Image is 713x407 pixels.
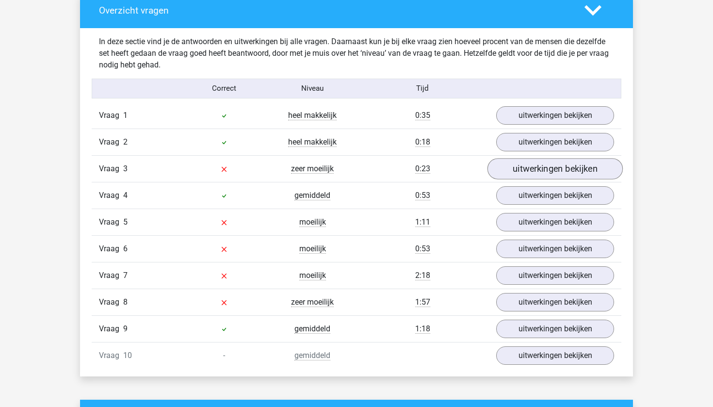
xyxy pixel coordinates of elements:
a: uitwerkingen bekijken [487,158,623,179]
span: 1:11 [415,217,430,227]
span: 0:35 [415,111,430,120]
span: 0:53 [415,244,430,254]
span: 1:57 [415,297,430,307]
span: heel makkelijk [288,111,337,120]
span: 2:18 [415,271,430,280]
span: 1 [123,111,128,120]
div: Niveau [268,83,356,94]
span: zeer moeilijk [291,297,334,307]
div: Correct [180,83,269,94]
span: 4 [123,191,128,200]
h4: Overzicht vragen [99,5,570,16]
span: Vraag [99,110,123,121]
span: Vraag [99,350,123,361]
span: gemiddeld [294,351,330,360]
span: 0:53 [415,191,430,200]
a: uitwerkingen bekijken [496,320,614,338]
span: Vraag [99,270,123,281]
span: Vraag [99,243,123,255]
span: Vraag [99,296,123,308]
span: zeer moeilijk [291,164,334,174]
span: moeilijk [299,244,326,254]
div: In deze sectie vind je de antwoorden en uitwerkingen bij alle vragen. Daarnaast kun je bij elke v... [92,36,621,71]
span: moeilijk [299,271,326,280]
div: Tijd [356,83,489,94]
div: - [180,350,268,361]
span: Vraag [99,216,123,228]
span: moeilijk [299,217,326,227]
span: gemiddeld [294,324,330,334]
span: 3 [123,164,128,173]
span: 1:18 [415,324,430,334]
a: uitwerkingen bekijken [496,346,614,365]
span: 2 [123,137,128,147]
a: uitwerkingen bekijken [496,213,614,231]
span: 10 [123,351,132,360]
span: 5 [123,217,128,227]
a: uitwerkingen bekijken [496,240,614,258]
span: 0:18 [415,137,430,147]
span: 8 [123,297,128,307]
span: Vraag [99,323,123,335]
a: uitwerkingen bekijken [496,133,614,151]
span: Vraag [99,190,123,201]
span: gemiddeld [294,191,330,200]
span: 7 [123,271,128,280]
span: heel makkelijk [288,137,337,147]
a: uitwerkingen bekijken [496,266,614,285]
span: Vraag [99,163,123,175]
a: uitwerkingen bekijken [496,293,614,311]
span: 9 [123,324,128,333]
span: 0:23 [415,164,430,174]
span: 6 [123,244,128,253]
a: uitwerkingen bekijken [496,186,614,205]
span: Vraag [99,136,123,148]
a: uitwerkingen bekijken [496,106,614,125]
